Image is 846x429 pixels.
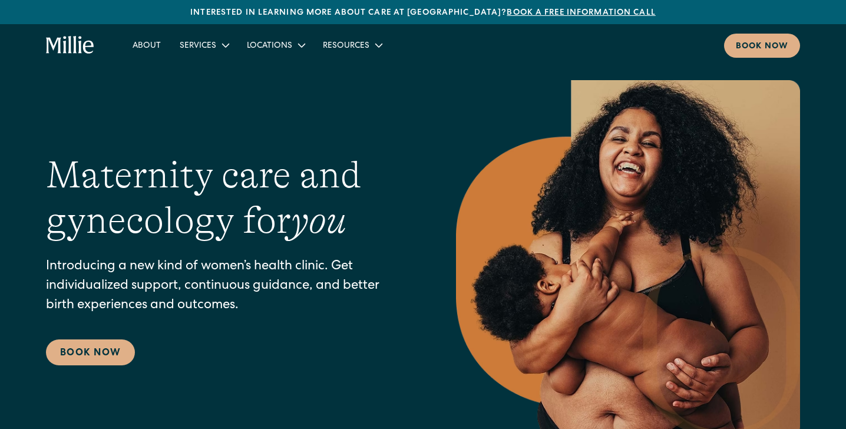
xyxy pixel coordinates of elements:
[46,153,409,243] h1: Maternity care and gynecology for
[507,9,655,17] a: Book a free information call
[313,35,391,55] div: Resources
[724,34,800,58] a: Book now
[46,258,409,316] p: Introducing a new kind of women’s health clinic. Get individualized support, continuous guidance,...
[170,35,237,55] div: Services
[736,41,788,53] div: Book now
[46,339,135,365] a: Book Now
[291,199,346,242] em: you
[180,40,216,52] div: Services
[123,35,170,55] a: About
[247,40,292,52] div: Locations
[46,36,95,55] a: home
[237,35,313,55] div: Locations
[323,40,369,52] div: Resources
